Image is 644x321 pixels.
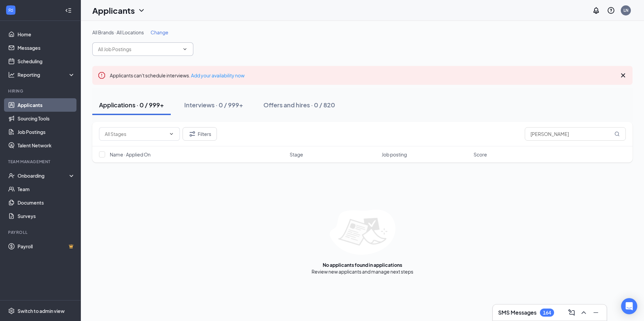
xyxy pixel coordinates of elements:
[98,71,106,79] svg: Error
[312,268,413,275] div: Review new applicants and manage next steps
[614,131,620,137] svg: MagnifyingGlass
[184,101,243,109] div: Interviews · 0 / 999+
[474,151,487,158] span: Score
[18,139,75,152] a: Talent Network
[18,28,75,41] a: Home
[188,130,196,138] svg: Filter
[619,71,627,79] svg: Cross
[8,71,15,78] svg: Analysis
[8,308,15,314] svg: Settings
[323,261,402,268] div: No applicants found in applications
[8,159,74,165] div: Team Management
[8,172,15,179] svg: UserCheck
[183,127,217,141] button: Filter Filters
[191,72,245,78] a: Add your availability now
[182,46,188,52] svg: ChevronDown
[18,112,75,125] a: Sourcing Tools
[592,309,600,317] svg: Minimize
[18,125,75,139] a: Job Postings
[330,210,395,255] img: empty-state
[137,6,146,14] svg: ChevronDown
[592,6,600,14] svg: Notifications
[18,196,75,209] a: Documents
[151,29,168,35] span: Change
[7,7,14,13] svg: WorkstreamLogo
[18,41,75,55] a: Messages
[99,101,164,109] div: Applications · 0 / 999+
[18,240,75,253] a: PayrollCrown
[18,172,69,179] div: Onboarding
[566,307,577,318] button: ComposeMessage
[382,151,407,158] span: Job posting
[169,131,174,137] svg: ChevronDown
[8,88,74,94] div: Hiring
[623,7,629,13] div: LN
[65,7,72,14] svg: Collapse
[18,308,65,314] div: Switch to admin view
[290,151,303,158] span: Stage
[543,310,551,316] div: 164
[18,182,75,196] a: Team
[18,98,75,112] a: Applicants
[578,307,589,318] button: ChevronUp
[92,5,135,16] h1: Applicants
[568,309,576,317] svg: ComposeMessage
[110,72,245,78] span: Applicants can't schedule interviews.
[621,298,637,314] div: Open Intercom Messenger
[110,151,151,158] span: Name · Applied On
[525,127,626,141] input: Search in applications
[580,309,588,317] svg: ChevronUp
[105,130,166,138] input: All Stages
[8,229,74,235] div: Payroll
[18,55,75,68] a: Scheduling
[18,71,75,78] div: Reporting
[18,209,75,223] a: Surveys
[498,309,537,316] h3: SMS Messages
[607,6,615,14] svg: QuestionInfo
[263,101,335,109] div: Offers and hires · 0 / 820
[98,45,180,53] input: All Job Postings
[92,29,144,35] span: All Brands · All Locations
[590,307,601,318] button: Minimize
